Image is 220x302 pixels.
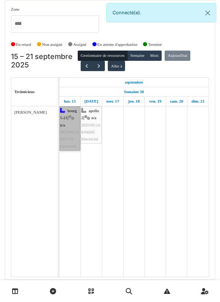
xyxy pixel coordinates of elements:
span: Techniciens [14,89,35,94]
a: 21 septembre 2025 [190,97,206,106]
a: 16 septembre 2025 [82,97,100,106]
span: apollo 2 [81,108,99,120]
button: Aller à [108,61,125,71]
button: Précédent [81,61,93,71]
span: 2025/05/146/04265 [81,123,100,134]
a: 19 septembre 2025 [147,97,164,106]
label: En retard [16,41,31,48]
a: Semaine 38 [122,87,146,96]
button: Gestionnaire de ressources [78,51,128,61]
a: 15 septembre 2025 [123,78,145,87]
input: Tous [14,18,21,29]
a: 18 septembre 2025 [126,97,142,106]
button: Mois [147,51,162,61]
span: [PERSON_NAME] [14,110,47,114]
h2: 15 – 21 septembre 2025 [11,52,78,70]
button: Close [199,3,216,23]
span: Electricité [81,137,98,141]
button: Suivant [92,61,104,71]
button: Semaine [127,51,147,61]
label: Non assigné [42,41,62,48]
label: Zone [11,6,19,12]
a: 20 septembre 2025 [168,97,185,106]
span: n/a [91,115,96,120]
div: | [81,107,101,143]
label: Assigné [73,41,87,48]
label: Terminé [148,41,162,48]
button: Aujourd'hui [165,51,190,61]
a: 17 septembre 2025 [104,97,121,106]
a: 15 septembre 2025 [62,97,77,106]
div: Connecté(e). [106,3,216,22]
label: En attente d'approbation [97,41,137,48]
